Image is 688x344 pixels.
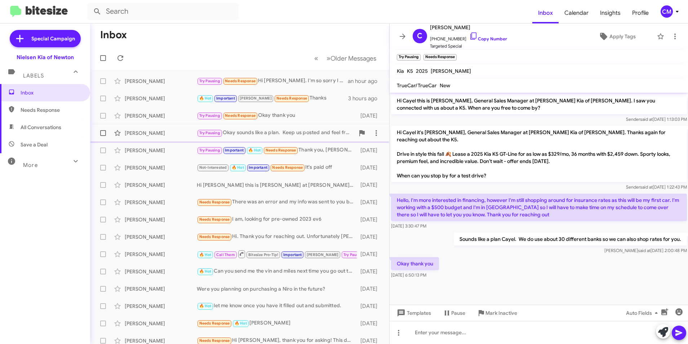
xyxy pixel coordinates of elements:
[440,82,450,89] span: New
[416,68,428,74] span: 2025
[272,165,303,170] span: Needs Response
[197,94,348,102] div: Thanks
[125,112,197,119] div: [PERSON_NAME]
[417,30,422,42] span: C
[199,338,230,343] span: Needs Response
[197,163,357,172] div: It's paid off
[199,252,212,257] span: 🔥 Hot
[248,252,278,257] span: Bitesize Pro-Tip!
[451,306,465,319] span: Pause
[357,303,383,310] div: [DATE]
[21,141,48,148] span: Save a Deal
[559,3,594,23] a: Calendar
[357,233,383,241] div: [DATE]
[620,306,666,319] button: Auto Fields
[197,267,357,275] div: Can you send me the vin and miles next time you go out to the vehicle?
[125,233,197,241] div: [PERSON_NAME]
[197,111,357,120] div: Okay thank you
[232,165,244,170] span: 🔥 Hot
[357,285,383,292] div: [DATE]
[640,116,652,122] span: said at
[594,3,626,23] a: Insights
[125,285,197,292] div: [PERSON_NAME]
[21,124,61,131] span: All Conversations
[357,181,383,189] div: [DATE]
[248,148,261,153] span: 🔥 Hot
[604,248,687,253] span: [PERSON_NAME] [DATE] 2:00:48 PM
[397,82,437,89] span: TrueCar/TrueCar
[640,184,652,190] span: said at
[626,184,687,190] span: Sender [DATE] 1:22:43 PM
[357,147,383,154] div: [DATE]
[430,32,507,43] span: [PHONE_NUMBER]
[197,146,357,154] div: Thank you, [PERSON_NAME]!
[431,68,471,74] span: [PERSON_NAME]
[397,54,421,61] small: Try Pausing
[125,164,197,171] div: [PERSON_NAME]
[23,72,44,79] span: Labels
[638,248,650,253] span: said at
[249,165,267,170] span: Important
[485,306,517,319] span: Mark Inactive
[125,95,197,102] div: [PERSON_NAME]
[437,306,471,319] button: Pause
[125,268,197,275] div: [PERSON_NAME]
[391,223,426,229] span: [DATE] 3:30:47 PM
[322,51,381,66] button: Next
[87,3,239,20] input: Search
[216,252,235,257] span: Call Them
[225,113,256,118] span: Needs Response
[125,129,197,137] div: [PERSON_NAME]
[391,126,687,182] p: Hi Cayel it's [PERSON_NAME], General Sales Manager at [PERSON_NAME] Kia of [PERSON_NAME]. Thanks ...
[430,43,507,50] span: Targeted Special
[391,257,439,270] p: Okay thank you
[357,199,383,206] div: [DATE]
[235,321,247,326] span: 🔥 Hot
[125,320,197,327] div: [PERSON_NAME]
[661,5,673,18] div: CM
[390,306,437,319] button: Templates
[197,215,357,224] div: I am, looking for pre-owned 2023 ev6
[197,250,357,259] div: If you come into the dealership and leave a deposit, I can get you whatever car you want within 4...
[199,304,212,308] span: 🔥 Hot
[225,148,244,153] span: Important
[357,112,383,119] div: [DATE]
[654,5,680,18] button: CM
[310,51,323,66] button: Previous
[453,233,687,246] p: Sounds like a plan Cayel. We do use about 30 different banks so we can also shop rates for you.
[469,36,507,41] a: Copy Number
[397,68,404,74] span: Kia
[330,54,376,62] span: Older Messages
[199,96,212,101] span: 🔥 Hot
[21,89,82,96] span: Inbox
[197,129,355,137] div: Okay sounds like a plan. Keep us posted and feel free to reach out with any questions.
[125,199,197,206] div: [PERSON_NAME]
[357,216,383,223] div: [DATE]
[197,302,357,310] div: let me know once you have it filled out and submitted.
[391,194,687,221] p: Hello, I'm more interested in financing, however I'm still shopping around for insurance rates as...
[327,54,330,63] span: »
[357,251,383,258] div: [DATE]
[125,216,197,223] div: [PERSON_NAME]
[100,29,127,41] h1: Inbox
[391,272,426,278] span: [DATE] 6:50:13 PM
[199,234,230,239] span: Needs Response
[199,217,230,222] span: Needs Response
[348,78,383,85] div: an hour ago
[266,148,296,153] span: Needs Response
[125,181,197,189] div: [PERSON_NAME]
[197,285,357,292] div: Were you planning on purchasing a Niro in the future?
[626,116,687,122] span: Sender [DATE] 1:13:03 PM
[348,95,383,102] div: 3 hours ago
[197,181,357,189] div: Hi [PERSON_NAME] this is [PERSON_NAME] at [PERSON_NAME] Kia of [PERSON_NAME]. Just wanted to foll...
[17,54,74,61] div: Nielsen Kia of Newton
[357,320,383,327] div: [DATE]
[314,54,318,63] span: «
[125,78,197,85] div: [PERSON_NAME]
[199,200,230,204] span: Needs Response
[23,162,38,168] span: More
[125,251,197,258] div: [PERSON_NAME]
[199,79,220,83] span: Try Pausing
[31,35,75,42] span: Special Campaign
